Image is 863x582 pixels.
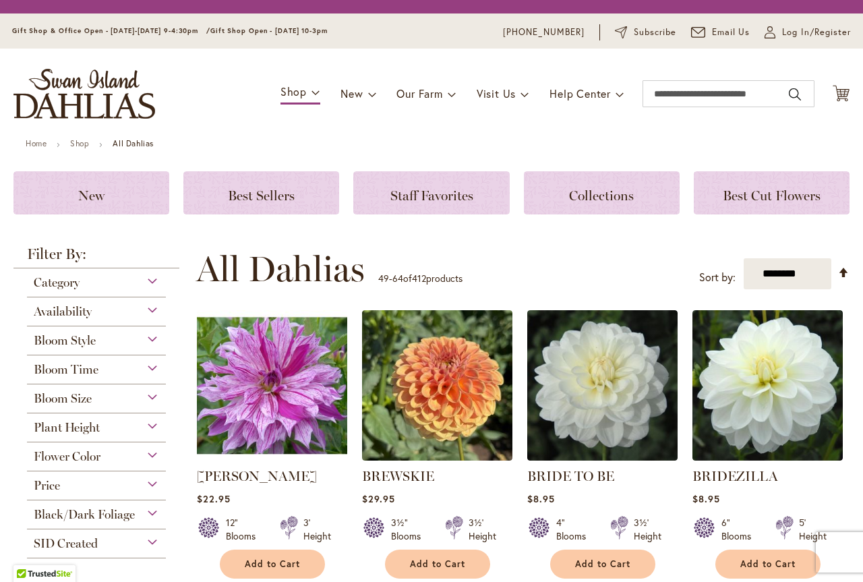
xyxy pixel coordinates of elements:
div: 6" Blooms [721,516,759,543]
span: Flower Color [34,449,100,464]
div: 3½' Height [469,516,496,543]
span: Best Cut Flowers [723,187,821,204]
span: Gift Shop & Office Open - [DATE]-[DATE] 9-4:30pm / [12,26,210,35]
span: 64 [392,272,403,285]
span: Add to Cart [740,558,796,570]
span: Add to Cart [245,558,300,570]
span: $29.95 [362,492,395,505]
span: Availability [34,304,92,319]
a: Log In/Register [765,26,851,39]
span: Category [34,275,80,290]
a: Staff Favorites [353,171,509,214]
span: Email Us [712,26,750,39]
span: Add to Cart [575,558,630,570]
button: Add to Cart [715,550,821,579]
a: BRIDEZILLA [692,468,778,484]
a: BRIDE TO BE [527,468,614,484]
a: Shop [70,138,89,148]
span: New [78,187,105,204]
div: 3½' Height [634,516,661,543]
span: Black/Dark Foliage [34,507,135,522]
button: Add to Cart [220,550,325,579]
button: Add to Cart [550,550,655,579]
a: Brandon Michael [197,450,347,463]
span: Collections [569,187,634,204]
strong: All Dahlias [113,138,154,148]
img: BREWSKIE [362,310,512,461]
a: BREWSKIE [362,468,434,484]
span: Staff Favorites [390,187,473,204]
span: Bloom Time [34,362,98,377]
img: BRIDE TO BE [527,310,678,461]
a: [PERSON_NAME] [197,468,317,484]
span: 412 [412,272,426,285]
div: 4" Blooms [556,516,594,543]
img: BRIDEZILLA [692,310,843,461]
div: 3' Height [303,516,331,543]
span: $22.95 [197,492,231,505]
a: Collections [524,171,680,214]
a: Best Sellers [183,171,339,214]
p: - of products [378,268,463,289]
span: Best Sellers [228,187,295,204]
a: Home [26,138,47,148]
span: All Dahlias [196,249,365,289]
strong: Filter By: [13,247,179,268]
a: store logo [13,69,155,119]
a: New [13,171,169,214]
span: Shop [280,84,307,98]
label: Sort by: [699,265,736,290]
span: Add to Cart [410,558,465,570]
div: 3½" Blooms [391,516,429,543]
span: Log In/Register [782,26,851,39]
span: Bloom Style [34,333,96,348]
span: Price [34,478,60,493]
span: Gift Shop Open - [DATE] 10-3pm [210,26,328,35]
span: Help Center [549,86,611,100]
iframe: Launch Accessibility Center [10,534,48,572]
a: BRIDE TO BE [527,450,678,463]
span: $8.95 [692,492,720,505]
div: 5' Height [799,516,827,543]
a: BRIDEZILLA [692,450,843,463]
a: Subscribe [615,26,676,39]
a: [PHONE_NUMBER] [503,26,585,39]
span: 49 [378,272,389,285]
span: SID Created [34,536,98,551]
span: Our Farm [396,86,442,100]
span: New [340,86,363,100]
span: Plant Height [34,420,100,435]
span: $8.95 [527,492,555,505]
button: Add to Cart [385,550,490,579]
span: Visit Us [477,86,516,100]
div: 12" Blooms [226,516,264,543]
img: Brandon Michael [197,310,347,461]
a: Email Us [691,26,750,39]
span: Subscribe [634,26,676,39]
span: Bloom Size [34,391,92,406]
a: Best Cut Flowers [694,171,850,214]
a: BREWSKIE [362,450,512,463]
